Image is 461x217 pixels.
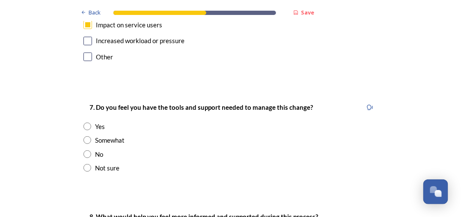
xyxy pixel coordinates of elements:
[89,9,101,17] span: Back
[96,36,185,46] div: Increased workload or pressure
[95,150,104,159] div: No
[90,103,313,111] strong: 7. Do you feel you have the tools and support needed to manage this change?
[423,179,448,204] button: Open Chat
[95,122,105,132] div: Yes
[95,135,125,145] div: Somewhat
[301,9,315,16] strong: Save
[96,20,163,30] div: Impact on service users
[96,52,113,62] div: Other
[95,163,120,173] div: Not sure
